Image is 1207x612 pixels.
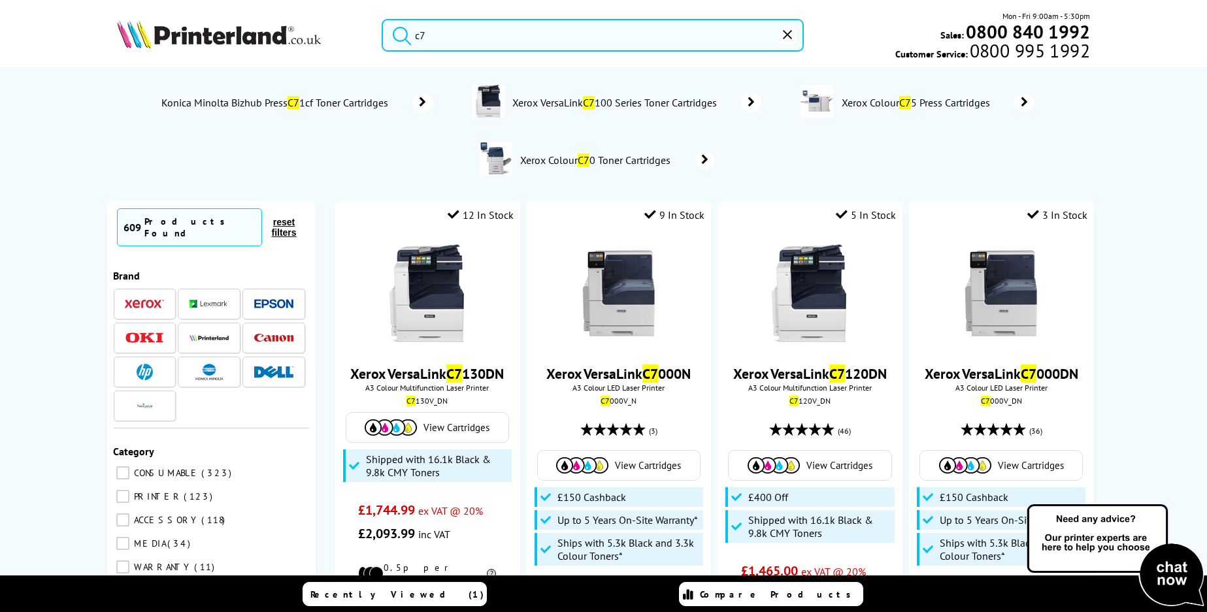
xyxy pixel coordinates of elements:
mark: C7 [1021,364,1036,383]
img: Dell [254,366,293,378]
mark: C7 [642,364,658,383]
span: 609 [124,221,142,234]
a: Xerox VersaLinkC7000DN [925,364,1078,383]
button: reset filters [262,216,305,238]
span: 323 [202,467,235,479]
span: View Cartridges [998,459,1064,472]
img: Cartridges [365,419,417,436]
li: 0.5p per mono page [358,562,496,585]
img: Cartridges [939,457,991,474]
input: PRINTER 123 [116,490,129,503]
img: HP [137,364,153,380]
span: 0800 995 1992 [968,44,1090,57]
span: A3 Colour LED Laser Printer [533,383,704,393]
span: View Cartridges [615,459,681,472]
span: PRINTER [131,491,183,502]
span: £150 Cashback [940,491,1008,504]
a: Xerox VersaLinkC7000N [546,364,691,383]
span: ACCESSORY [131,514,201,526]
mark: C7 [899,96,911,109]
span: View Cartridges [423,421,489,434]
span: Mon - Fri 9:00am - 5:30pm [1002,10,1090,22]
mark: C7 [789,396,799,406]
span: MEDIA [131,538,167,549]
img: Lexmark [190,300,229,308]
span: WARRANTY [131,561,193,573]
img: Printerland Logo [117,20,321,48]
a: Compare Products [679,582,863,606]
b: 0800 840 1992 [966,20,1090,44]
span: Up to 5 Years On-Site Warranty* [557,513,698,526]
a: 0800 840 1992 [964,25,1090,38]
img: C7120V_DN-conspage.jpg [472,85,504,118]
img: Konica Minolta [195,364,223,380]
span: ex VAT @ 20% [418,504,483,517]
span: Brand [114,269,141,282]
a: Xerox ColourC70 Toner Cartridges [519,142,715,178]
img: Navigator [137,398,153,414]
span: Up to 5 Years On-Site Warranty* [940,513,1080,526]
span: £150 Cashback [557,491,626,504]
mark: C7 [583,96,595,109]
a: View Cartridges [353,419,502,436]
span: View Cartridges [806,459,872,472]
span: Ships with 5.3k Black and 3.3k Colour Toners* [940,536,1082,562]
img: Epson [254,299,293,309]
span: A3 Colour Multifunction Laser Printer [724,383,896,393]
img: Open Live Chat window [1024,502,1207,609]
mark: C7 [829,364,845,383]
mark: C7 [406,396,416,406]
span: Category [114,445,155,458]
div: 3 In Stock [1027,208,1087,221]
div: 9 In Stock [644,208,704,221]
span: 34 [168,538,194,549]
span: (3) [649,419,657,443]
a: View Cartridges [735,457,884,474]
a: View Cartridges [544,457,693,474]
div: 000V_N [536,396,701,406]
div: 130V_DN [344,396,510,406]
mark: C7 [601,396,610,406]
span: 123 [184,491,216,502]
span: Compare Products [701,588,859,600]
a: Xerox VersaLinkC7130DN [350,364,504,383]
span: £2,093.99 [358,525,415,542]
a: Xerox ColourC75 Press Cartridges [840,85,1034,120]
div: 000V_DN [919,396,1084,406]
img: Cartridges [748,457,800,474]
span: 11 [195,561,218,573]
span: inc VAT [418,528,450,541]
img: Canon [254,334,293,342]
span: A3 Colour Multifunction Laser Printer [341,383,513,393]
img: Xerox-C7120-Front-Main-Small.jpg [378,244,476,342]
mark: C7 [981,396,990,406]
a: Xerox VersaLinkC7100 Series Toner Cartridges [511,85,761,120]
mark: C7 [578,153,589,167]
a: Konica Minolta Bizhub PressC71cf Toner Cartridges [160,93,433,112]
img: C60V_A-departmentimage.jpg [480,142,512,175]
img: Xerox [125,299,164,308]
a: Xerox VersaLinkC7120DN [733,364,887,383]
span: Shipped with 16.1k Black & 9.8k CMY Toners [366,453,508,479]
mark: C7 [288,96,299,109]
span: Customer Service: [895,44,1090,60]
span: £400 Off [748,491,788,504]
a: View Cartridges [927,457,1076,474]
input: MEDIA 34 [116,537,129,550]
input: ACCESSORY 118 [116,513,129,526]
div: 5 In Stock [836,208,896,221]
a: Recently Viewed (1) [303,582,487,606]
span: Xerox Colour 5 Press Cartridges [840,96,995,109]
span: CONSUMABLE [131,467,201,479]
span: (46) [838,419,851,443]
span: Recently Viewed (1) [311,588,485,600]
span: £1,465.00 [741,562,798,579]
span: £1,744.99 [358,502,415,519]
img: Xerox-C7120-Front-Main-Small.jpg [761,244,859,342]
span: (36) [1029,419,1042,443]
span: Sales: [940,29,964,41]
mark: C7 [446,364,462,383]
span: A3 Colour LED Laser Printer [916,383,1087,393]
span: Konica Minolta Bizhub Press 1cf Toner Cartridges [160,96,393,109]
img: Xerox-C7000-Front-Main-Small.jpg [952,244,1050,342]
